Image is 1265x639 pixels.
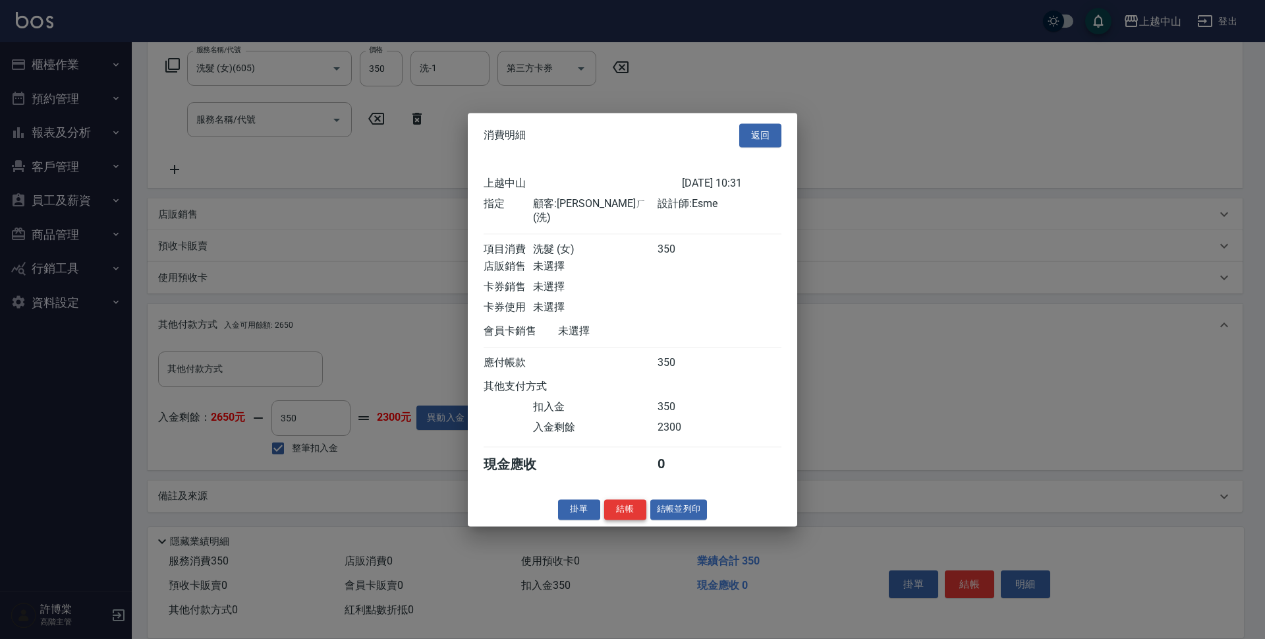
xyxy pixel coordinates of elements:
[658,421,707,435] div: 2300
[658,400,707,414] div: 350
[739,123,781,148] button: 返回
[558,324,682,338] div: 未選擇
[484,280,533,294] div: 卡券銷售
[658,243,707,257] div: 350
[484,197,533,225] div: 指定
[658,356,707,370] div: 350
[533,280,657,294] div: 未選擇
[484,129,526,142] span: 消費明細
[658,456,707,473] div: 0
[484,380,583,394] div: 其他支付方式
[658,197,781,225] div: 設計師: Esme
[484,243,533,257] div: 項目消費
[533,400,657,414] div: 扣入金
[484,356,533,370] div: 應付帳款
[558,499,600,520] button: 掛單
[484,177,682,191] div: 上越中山
[484,324,558,338] div: 會員卡銷售
[533,197,657,225] div: 顧客: [PERSON_NAME]ㄏ(洗)
[533,421,657,435] div: 入金剩餘
[604,499,646,520] button: 結帳
[682,177,781,191] div: [DATE] 10:31
[650,499,708,520] button: 結帳並列印
[533,243,657,257] div: 洗髮 (女)
[484,301,533,315] div: 卡券使用
[484,260,533,274] div: 店販銷售
[533,301,657,315] div: 未選擇
[484,456,558,473] div: 現金應收
[533,260,657,274] div: 未選擇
